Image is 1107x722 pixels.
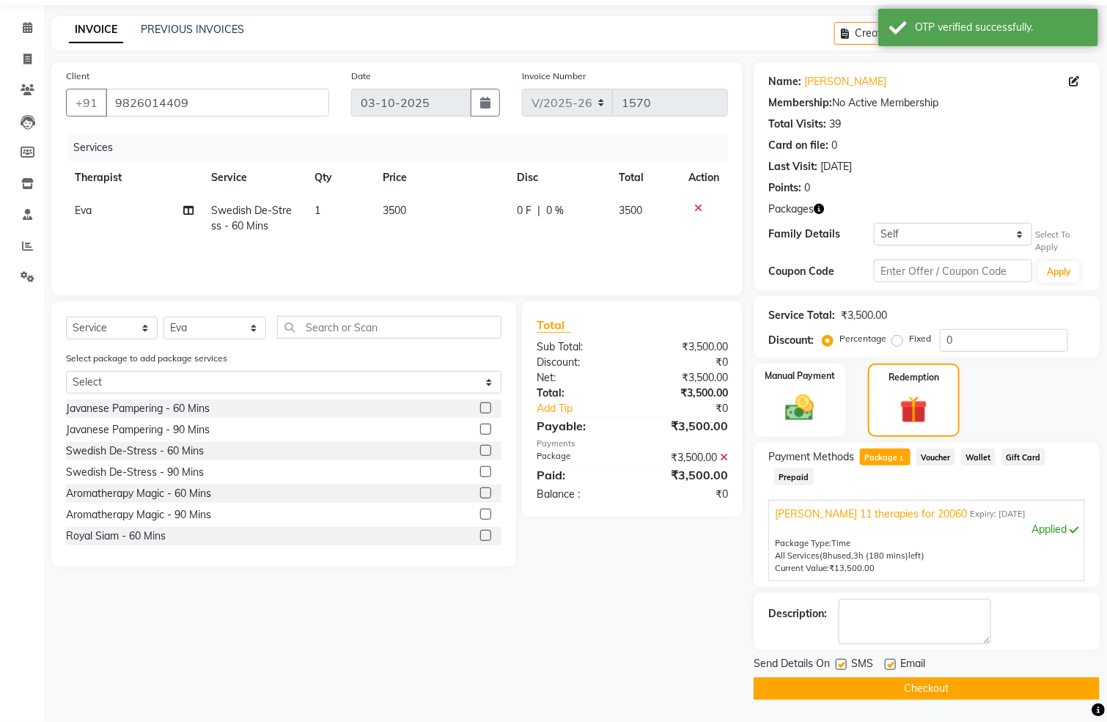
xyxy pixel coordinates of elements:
div: 0 [804,180,810,196]
div: ₹3,500.00 [633,386,740,401]
span: Swedish De-Stress - 60 Mins [211,204,292,232]
div: Total Visits: [768,117,826,132]
div: Coupon Code [768,264,874,279]
th: Action [680,161,728,194]
span: Send Details On [754,656,830,674]
span: Payment Methods [768,449,854,465]
div: Payments [537,438,728,450]
div: Name: [768,74,801,89]
span: Voucher [916,449,955,465]
div: ₹3,500.00 [633,417,740,435]
div: Services [67,134,739,161]
span: ₹13,500.00 [829,563,875,573]
span: 3500 [383,204,406,217]
span: Eva [75,204,92,217]
div: Total: [526,386,633,401]
div: Javanese Pampering - 60 Mins [66,401,210,416]
span: 1 [315,204,320,217]
span: Total [537,317,570,333]
div: ₹3,500.00 [633,466,740,484]
div: Description: [768,606,827,622]
div: Points: [768,180,801,196]
div: Javanese Pampering - 90 Mins [66,422,210,438]
span: Prepaid [774,468,814,485]
span: | [537,203,540,218]
div: Last Visit: [768,159,817,174]
label: Invoice Number [522,70,586,83]
label: Fixed [909,332,931,345]
label: Select package to add package services [66,352,227,365]
th: Price [374,161,507,194]
button: Checkout [754,677,1100,700]
div: ₹0 [650,401,739,416]
label: Client [66,70,89,83]
span: 3h (180 mins) [853,550,908,561]
span: Packages [768,202,814,217]
a: Add Tip [526,401,650,416]
div: Service Total: [768,308,835,323]
button: Create New [834,22,919,45]
div: Paid: [526,466,633,484]
div: OTP verified successfully. [915,20,1087,35]
span: Expiry: [DATE] [970,508,1026,520]
span: 1 [898,454,906,463]
div: Aromatherapy Magic - 60 Mins [66,486,211,501]
th: Total [610,161,680,194]
a: INVOICE [69,17,123,43]
div: Payable: [526,417,633,435]
div: 0 [831,138,837,153]
div: ₹3,500.00 [633,339,740,355]
label: Manual Payment [765,369,835,383]
div: Membership: [768,95,832,111]
input: Search by Name/Mobile/Email/Code [106,89,329,117]
span: 0 F [517,203,532,218]
input: Search or Scan [277,316,501,339]
span: SMS [851,656,873,674]
img: _gift.svg [891,393,936,427]
span: [PERSON_NAME] 11 therapies for 20060 [775,506,967,522]
span: Time [831,538,850,548]
span: used, left) [820,550,924,561]
span: All Services [775,550,820,561]
button: +91 [66,89,107,117]
a: PREVIOUS INVOICES [141,23,244,36]
div: [DATE] [820,159,852,174]
div: Family Details [768,226,874,242]
span: (8h [820,550,833,561]
div: Sub Total: [526,339,633,355]
div: No Active Membership [768,95,1085,111]
th: Service [202,161,306,194]
span: Package Type: [775,538,831,548]
label: Percentage [839,332,886,345]
span: Email [900,656,925,674]
span: Current Value: [775,563,829,573]
div: Aromatherapy Magic - 90 Mins [66,507,211,523]
div: Package [526,450,633,465]
div: Net: [526,370,633,386]
button: Apply [1038,261,1080,283]
div: ₹3,500.00 [841,308,887,323]
span: 3500 [619,204,642,217]
a: [PERSON_NAME] [804,74,886,89]
div: Discount: [768,333,814,348]
div: Balance : [526,487,633,502]
div: Card on file: [768,138,828,153]
div: Discount: [526,355,633,370]
div: Applied [775,522,1078,537]
div: Royal Siam - 60 Mins [66,528,166,544]
label: Redemption [889,371,939,384]
div: ₹3,500.00 [633,450,740,465]
img: _cash.svg [776,391,823,424]
div: Swedish De-Stress - 60 Mins [66,443,204,459]
div: 39 [829,117,841,132]
span: 0 % [546,203,564,218]
div: ₹0 [633,355,740,370]
div: ₹0 [633,487,740,502]
span: Package [860,449,911,465]
th: Therapist [66,161,202,194]
div: ₹3,500.00 [633,370,740,386]
div: Select To Apply [1035,229,1085,254]
th: Qty [306,161,375,194]
span: Gift Card [1001,449,1045,465]
label: Date [351,70,371,83]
